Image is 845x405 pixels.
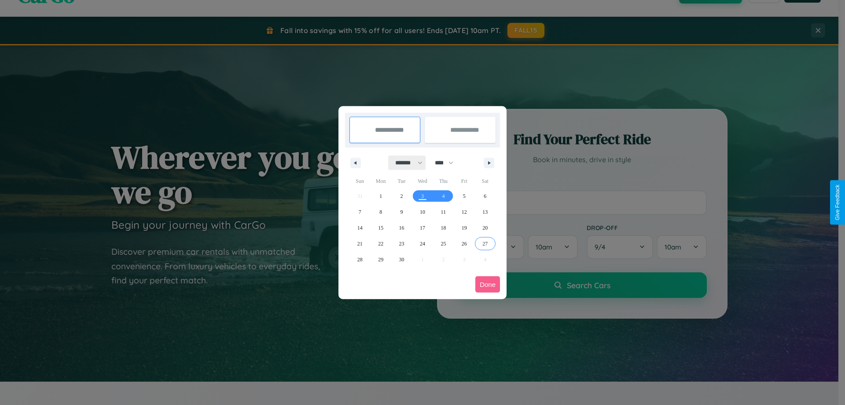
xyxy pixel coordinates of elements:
span: 16 [399,220,404,236]
button: 8 [370,204,391,220]
span: Tue [391,174,412,188]
button: 25 [433,236,454,252]
button: 29 [370,252,391,268]
span: 24 [420,236,425,252]
button: 28 [349,252,370,268]
button: 30 [391,252,412,268]
span: Sun [349,174,370,188]
button: 20 [475,220,496,236]
button: 3 [412,188,433,204]
span: Thu [433,174,454,188]
span: Mon [370,174,391,188]
span: Fri [454,174,474,188]
span: 28 [357,252,363,268]
span: 30 [399,252,404,268]
button: 24 [412,236,433,252]
span: 3 [421,188,424,204]
span: 23 [399,236,404,252]
button: 2 [391,188,412,204]
button: 10 [412,204,433,220]
span: 22 [378,236,383,252]
span: 8 [379,204,382,220]
span: 10 [420,204,425,220]
span: 29 [378,252,383,268]
button: 18 [433,220,454,236]
button: 17 [412,220,433,236]
button: 7 [349,204,370,220]
div: Give Feedback [834,185,841,220]
button: 21 [349,236,370,252]
button: 26 [454,236,474,252]
button: 27 [475,236,496,252]
button: 19 [454,220,474,236]
span: 2 [400,188,403,204]
span: 7 [359,204,361,220]
button: 1 [370,188,391,204]
button: 6 [475,188,496,204]
span: 26 [462,236,467,252]
button: 23 [391,236,412,252]
button: 15 [370,220,391,236]
span: 11 [441,204,446,220]
span: 9 [400,204,403,220]
span: 18 [441,220,446,236]
span: 1 [379,188,382,204]
span: 12 [462,204,467,220]
button: 16 [391,220,412,236]
span: 27 [482,236,488,252]
span: Sat [475,174,496,188]
span: 4 [442,188,445,204]
span: 19 [462,220,467,236]
span: 14 [357,220,363,236]
button: 13 [475,204,496,220]
span: 17 [420,220,425,236]
span: 25 [441,236,446,252]
span: 21 [357,236,363,252]
span: Wed [412,174,433,188]
span: 5 [463,188,466,204]
button: 12 [454,204,474,220]
button: 11 [433,204,454,220]
span: 20 [482,220,488,236]
span: 13 [482,204,488,220]
span: 15 [378,220,383,236]
button: Done [475,276,500,293]
button: 14 [349,220,370,236]
button: 4 [433,188,454,204]
button: 9 [391,204,412,220]
button: 5 [454,188,474,204]
button: 22 [370,236,391,252]
span: 6 [484,188,486,204]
